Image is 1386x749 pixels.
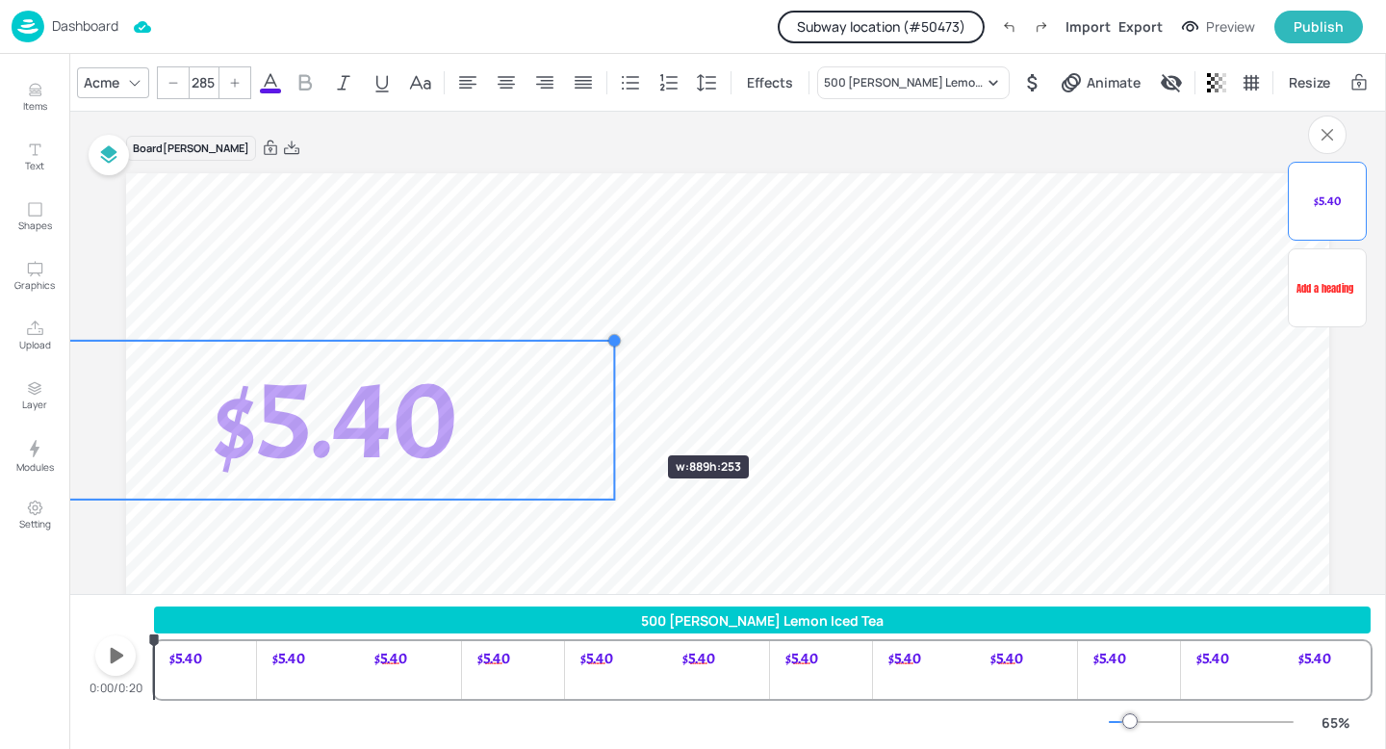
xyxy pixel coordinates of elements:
[271,649,304,668] span: $5.40
[52,19,118,33] p: Dashboard
[1118,16,1163,37] div: Export
[1296,280,1354,296] span: Add a heading
[154,610,1371,631] div: 500 [PERSON_NAME] Lemon Iced Tea
[1195,649,1228,668] span: $5.40
[1017,67,1048,98] div: Hide symbol
[1206,16,1255,38] div: Preview
[1065,16,1111,37] div: Import
[1288,162,1367,241] div: 500 ml Lipton Lemon Iced Tea
[374,649,407,668] span: $5.40
[1298,649,1331,668] span: $5.40
[169,649,202,668] span: $5.40
[785,649,818,668] span: $5.40
[1294,16,1344,38] div: Publish
[90,680,142,697] div: 0:00/0:20
[214,349,457,491] span: $5.40
[80,68,123,96] div: Acme
[1274,11,1363,43] button: Publish
[1025,11,1058,43] label: Redo (Ctrl + Y)
[1093,649,1126,668] span: $5.40
[668,455,749,478] div: w: 889 h: 253
[990,649,1023,668] span: $5.40
[1314,194,1341,209] span: $5.40
[992,11,1025,43] label: Undo (Ctrl + Z)
[477,649,510,668] span: $5.40
[146,633,162,648] svg: 0.00s
[1156,67,1187,98] div: Display condition
[682,649,715,668] span: $5.40
[778,11,985,43] button: Subway location (#50473)
[579,649,612,668] span: $5.40
[1285,72,1334,92] span: Resize
[824,74,984,91] div: 500 [PERSON_NAME] Lemon Iced Tea
[1170,13,1267,41] button: Preview
[887,649,920,668] span: $5.40
[12,11,44,42] img: logo-86c26b7e.jpg
[126,136,256,162] div: Board [PERSON_NAME]
[1083,72,1144,92] span: Animate
[1313,712,1359,733] div: 65 %
[743,72,797,92] span: Effects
